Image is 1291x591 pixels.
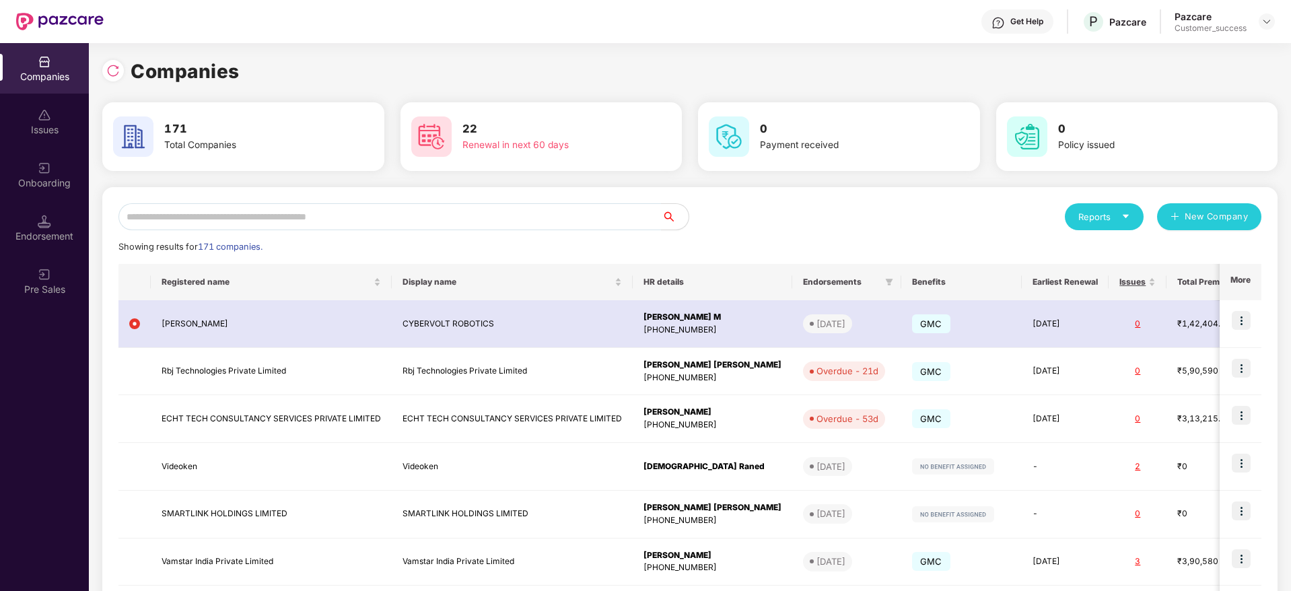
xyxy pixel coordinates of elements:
[1232,311,1251,330] img: icon
[129,318,140,329] img: svg+xml;base64,PHN2ZyB4bWxucz0iaHR0cDovL3d3dy53My5vcmcvMjAwMC9zdmciIHdpZHRoPSIxMiIgaGVpZ2h0PSIxMi...
[760,120,930,138] h3: 0
[633,264,792,300] th: HR details
[1119,555,1156,568] div: 3
[392,264,633,300] th: Display name
[1010,16,1043,27] div: Get Help
[709,116,749,157] img: svg+xml;base64,PHN2ZyB4bWxucz0iaHR0cDovL3d3dy53My5vcmcvMjAwMC9zdmciIHdpZHRoPSI2MCIgaGVpZ2h0PSI2MC...
[392,443,633,491] td: Videoken
[816,364,878,378] div: Overdue - 21d
[151,264,392,300] th: Registered name
[38,162,51,175] img: svg+xml;base64,PHN2ZyB3aWR0aD0iMjAiIGhlaWdodD0iMjAiIHZpZXdCb3g9IjAgMCAyMCAyMCIgZmlsbD0ibm9uZSIgeG...
[1177,318,1245,331] div: ₹1,42,404.76
[164,138,334,153] div: Total Companies
[392,538,633,586] td: Vamstar India Private Limited
[991,16,1005,30] img: svg+xml;base64,PHN2ZyBpZD0iSGVscC0zMngzMiIgeG1sbnM9Imh0dHA6Ly93d3cudzMub3JnLzIwMDAvc3ZnIiB3aWR0aD...
[1175,10,1247,23] div: Pazcare
[1185,210,1249,223] span: New Company
[882,274,896,290] span: filter
[803,277,880,287] span: Endorsements
[1177,413,1245,425] div: ₹3,13,215.66
[1261,16,1272,27] img: svg+xml;base64,PHN2ZyBpZD0iRHJvcGRvd24tMzJ4MzIiIHhtbG5zPSJodHRwOi8vd3d3LnczLm9yZy8yMDAwL3N2ZyIgd2...
[1119,413,1156,425] div: 0
[106,64,120,77] img: svg+xml;base64,PHN2ZyBpZD0iUmVsb2FkLTMyeDMyIiB4bWxucz0iaHR0cDovL3d3dy53My5vcmcvMjAwMC9zdmciIHdpZH...
[912,506,994,522] img: svg+xml;base64,PHN2ZyB4bWxucz0iaHR0cDovL3d3dy53My5vcmcvMjAwMC9zdmciIHdpZHRoPSIxMjIiIGhlaWdodD0iMj...
[118,242,263,252] span: Showing results for
[1078,210,1130,223] div: Reports
[198,242,263,252] span: 171 companies.
[1119,460,1156,473] div: 2
[912,552,950,571] span: GMC
[151,348,392,396] td: Rbj Technologies Private Limited
[912,362,950,381] span: GMC
[643,311,781,324] div: [PERSON_NAME] M
[1058,120,1228,138] h3: 0
[1119,277,1146,287] span: Issues
[38,268,51,281] img: svg+xml;base64,PHN2ZyB3aWR0aD0iMjAiIGhlaWdodD0iMjAiIHZpZXdCb3g9IjAgMCAyMCAyMCIgZmlsbD0ibm9uZSIgeG...
[912,458,994,475] img: svg+xml;base64,PHN2ZyB4bWxucz0iaHR0cDovL3d3dy53My5vcmcvMjAwMC9zdmciIHdpZHRoPSIxMjIiIGhlaWdodD0iMj...
[38,215,51,228] img: svg+xml;base64,PHN2ZyB3aWR0aD0iMTQuNSIgaGVpZ2h0PSIxNC41IiB2aWV3Qm94PSIwIDAgMTYgMTYiIGZpbGw9Im5vbm...
[1232,406,1251,425] img: icon
[643,419,781,431] div: [PHONE_NUMBER]
[1022,491,1109,538] td: -
[661,211,689,222] span: search
[1175,23,1247,34] div: Customer_success
[912,314,950,333] span: GMC
[643,561,781,574] div: [PHONE_NUMBER]
[1022,395,1109,443] td: [DATE]
[816,460,845,473] div: [DATE]
[760,138,930,153] div: Payment received
[1119,318,1156,331] div: 0
[1022,264,1109,300] th: Earliest Renewal
[1232,501,1251,520] img: icon
[912,409,950,428] span: GMC
[403,277,612,287] span: Display name
[885,278,893,286] span: filter
[151,395,392,443] td: ECHT TECH CONSULTANCY SERVICES PRIVATE LIMITED
[1119,508,1156,520] div: 0
[1121,212,1130,221] span: caret-down
[131,57,240,86] h1: Companies
[392,348,633,396] td: Rbj Technologies Private Limited
[113,116,153,157] img: svg+xml;base64,PHN2ZyB4bWxucz0iaHR0cDovL3d3dy53My5vcmcvMjAwMC9zdmciIHdpZHRoPSI2MCIgaGVpZ2h0PSI2MC...
[151,300,392,348] td: [PERSON_NAME]
[1022,443,1109,491] td: -
[1089,13,1098,30] span: P
[816,412,878,425] div: Overdue - 53d
[1058,138,1228,153] div: Policy issued
[1109,15,1146,28] div: Pazcare
[643,549,781,562] div: [PERSON_NAME]
[1232,359,1251,378] img: icon
[643,514,781,527] div: [PHONE_NUMBER]
[643,501,781,514] div: [PERSON_NAME] [PERSON_NAME]
[1232,454,1251,473] img: icon
[1157,203,1261,230] button: plusNew Company
[1007,116,1047,157] img: svg+xml;base64,PHN2ZyB4bWxucz0iaHR0cDovL3d3dy53My5vcmcvMjAwMC9zdmciIHdpZHRoPSI2MCIgaGVpZ2h0PSI2MC...
[1177,460,1245,473] div: ₹0
[1166,264,1255,300] th: Total Premium
[643,359,781,372] div: [PERSON_NAME] [PERSON_NAME]
[816,507,845,520] div: [DATE]
[1022,348,1109,396] td: [DATE]
[151,443,392,491] td: Videoken
[411,116,452,157] img: svg+xml;base64,PHN2ZyB4bWxucz0iaHR0cDovL3d3dy53My5vcmcvMjAwMC9zdmciIHdpZHRoPSI2MCIgaGVpZ2h0PSI2MC...
[1171,212,1179,223] span: plus
[38,55,51,69] img: svg+xml;base64,PHN2ZyBpZD0iQ29tcGFuaWVzIiB4bWxucz0iaHR0cDovL3d3dy53My5vcmcvMjAwMC9zdmciIHdpZHRoPS...
[1177,555,1245,568] div: ₹3,90,580
[392,300,633,348] td: CYBERVOLT ROBOTICS
[151,538,392,586] td: Vamstar India Private Limited
[392,395,633,443] td: ECHT TECH CONSULTANCY SERVICES PRIVATE LIMITED
[1177,277,1234,287] span: Total Premium
[16,13,104,30] img: New Pazcare Logo
[643,460,781,473] div: [DEMOGRAPHIC_DATA] Raned
[1119,365,1156,378] div: 0
[392,491,633,538] td: SMARTLINK HOLDINGS LIMITED
[816,317,845,331] div: [DATE]
[462,120,632,138] h3: 22
[661,203,689,230] button: search
[151,491,392,538] td: SMARTLINK HOLDINGS LIMITED
[643,406,781,419] div: [PERSON_NAME]
[643,372,781,384] div: [PHONE_NUMBER]
[643,324,781,337] div: [PHONE_NUMBER]
[1022,538,1109,586] td: [DATE]
[1109,264,1166,300] th: Issues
